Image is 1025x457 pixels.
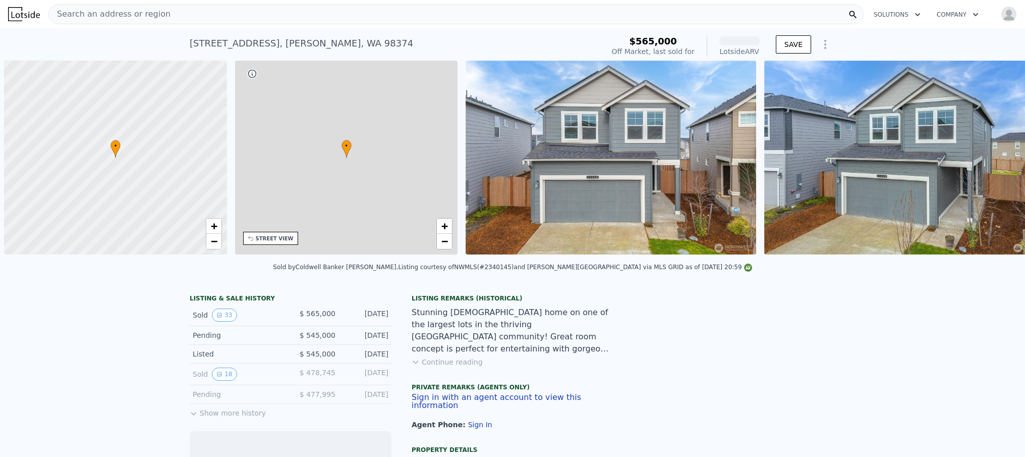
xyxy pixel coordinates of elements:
[468,421,492,429] button: Sign In
[193,389,282,399] div: Pending
[412,307,613,355] div: Stunning [DEMOGRAPHIC_DATA] home on one of the largest lots in the thriving [GEOGRAPHIC_DATA] com...
[193,349,282,359] div: Listed
[441,220,448,232] span: +
[341,141,352,150] span: •
[412,393,613,410] button: Sign in with an agent account to view this information
[344,309,388,322] div: [DATE]
[300,369,335,377] span: $ 478,745
[412,383,613,393] div: Private Remarks (Agents Only)
[190,294,391,304] div: LISTING & SALE HISTORY
[437,234,452,249] a: Zoom out
[866,6,929,24] button: Solutions
[193,368,282,381] div: Sold
[612,46,695,57] div: Off Market, last sold for
[744,264,752,272] img: NWMLS Logo
[193,309,282,322] div: Sold
[300,390,335,398] span: $ 477,995
[190,36,413,50] div: [STREET_ADDRESS] , [PERSON_NAME] , WA 98374
[210,235,217,247] span: −
[110,140,121,158] div: •
[193,330,282,340] div: Pending
[719,46,760,57] div: Lotside ARV
[466,61,756,255] img: Sale: 125459629 Parcel: 100727595
[344,349,388,359] div: [DATE]
[815,34,835,55] button: Show Options
[398,264,752,271] div: Listing courtesy of NWMLS (#2340145) and [PERSON_NAME][GEOGRAPHIC_DATA] via MLS GRID as of [DATE]...
[206,234,221,249] a: Zoom out
[629,36,677,46] span: $565,000
[49,8,170,20] span: Search an address or region
[929,6,987,24] button: Company
[437,219,452,234] a: Zoom in
[412,357,483,367] button: Continue reading
[412,421,468,429] span: Agent Phone:
[300,310,335,318] span: $ 565,000
[273,264,398,271] div: Sold by Coldwell Banker [PERSON_NAME] .
[110,141,121,150] span: •
[344,330,388,340] div: [DATE]
[210,220,217,232] span: +
[212,368,237,381] button: View historical data
[8,7,40,21] img: Lotside
[300,350,335,358] span: $ 545,000
[412,294,613,302] div: Listing Remarks (Historical)
[206,219,221,234] a: Zoom in
[344,368,388,381] div: [DATE]
[344,389,388,399] div: [DATE]
[212,309,237,322] button: View historical data
[190,404,266,418] button: Show more history
[412,446,613,454] div: Property details
[776,35,811,54] button: SAVE
[256,235,294,242] div: STREET VIEW
[441,235,448,247] span: −
[341,140,352,158] div: •
[1001,6,1017,22] img: avatar
[300,331,335,339] span: $ 545,000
